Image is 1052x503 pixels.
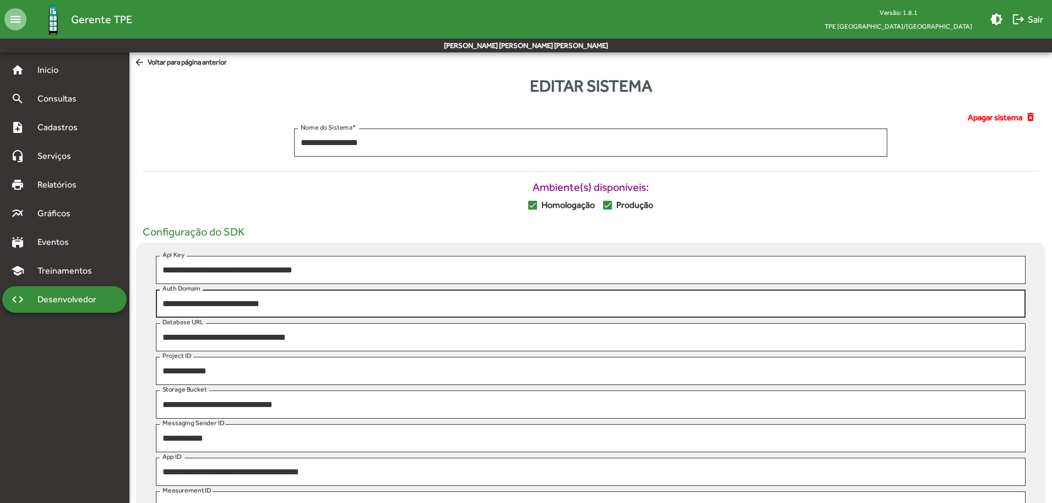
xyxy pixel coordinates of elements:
[31,149,86,163] span: Serviços
[816,6,981,19] div: Versão: 1.8.1
[4,8,26,30] mat-icon: menu
[11,149,24,163] mat-icon: headset_mic
[11,264,24,277] mat-icon: school
[11,236,24,249] mat-icon: stadium
[11,63,24,77] mat-icon: home
[31,178,91,191] span: Relatórios
[143,180,1039,194] h5: Ambiente(s) disponíveis:
[990,13,1003,26] mat-icon: brightness_medium
[143,225,1039,238] h5: Configuração do SDK
[11,121,24,134] mat-icon: note_add
[31,236,84,249] span: Eventos
[11,293,24,306] mat-icon: code
[541,199,595,212] span: Homologação
[129,73,1052,98] div: Editar sistema
[134,57,148,69] mat-icon: arrow_back
[616,199,653,212] span: Produção
[1012,13,1025,26] mat-icon: logout
[31,63,74,77] span: Início
[968,111,1022,124] span: Apagar sistema
[134,57,227,69] span: Voltar para página anterior
[26,2,132,38] a: Gerente TPE
[71,10,132,28] span: Gerente TPE
[11,92,24,105] mat-icon: search
[31,264,105,277] span: Treinamentos
[31,121,92,134] span: Cadastros
[1012,9,1043,29] span: Sair
[11,178,24,191] mat-icon: print
[816,19,981,33] span: TPE [GEOGRAPHIC_DATA]/[GEOGRAPHIC_DATA]
[31,92,91,105] span: Consultas
[31,207,85,220] span: Gráficos
[1025,111,1039,124] mat-icon: delete_forever
[35,2,71,38] img: Logo
[1007,9,1048,29] button: Sair
[31,293,109,306] span: Desenvolvedor
[11,207,24,220] mat-icon: multiline_chart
